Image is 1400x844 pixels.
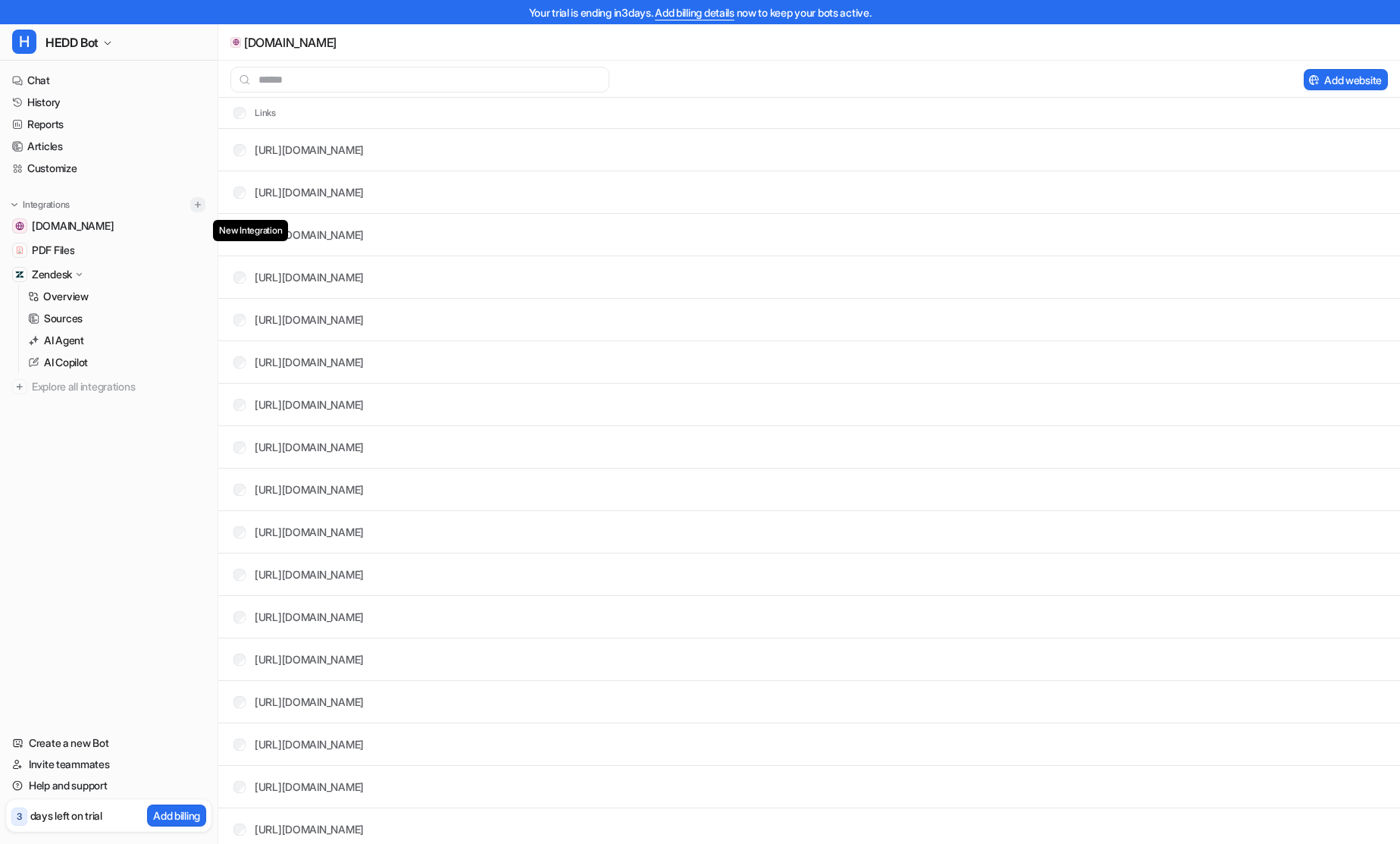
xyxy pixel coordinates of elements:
a: Chat [6,70,211,91]
a: [URL][DOMAIN_NAME] [255,271,364,284]
a: [URL][DOMAIN_NAME] [255,313,364,326]
p: Overview [43,289,89,304]
a: [URL][DOMAIN_NAME] [255,398,364,411]
a: [URL][DOMAIN_NAME] [255,356,364,369]
a: Reports [6,114,211,135]
img: explore all integrations [12,379,27,394]
a: Articles [6,136,211,157]
img: PDF Files [15,246,24,255]
a: PDF FilesPDF Files [6,240,211,261]
a: [URL][DOMAIN_NAME] [255,143,364,156]
a: [URL][DOMAIN_NAME] [255,653,364,666]
a: Customize [6,158,211,179]
span: H [12,30,36,54]
a: [URL][DOMAIN_NAME] [255,823,364,836]
a: [URL][DOMAIN_NAME] [255,526,364,538]
span: HEDD Bot [45,32,99,53]
img: Zendesk [15,270,24,279]
span: Explore all integrations [32,375,205,399]
button: Integrations [6,197,74,212]
th: Links [221,104,277,122]
img: menu_add.svg [193,199,203,210]
a: Add billing details [655,6,734,19]
button: Add website [1304,69,1388,90]
a: [URL][DOMAIN_NAME] [255,568,364,581]
a: [URL][DOMAIN_NAME] [255,738,364,751]
a: [URL][DOMAIN_NAME] [255,441,364,453]
a: Invite teammates [6,754,211,775]
a: Help and support [6,775,211,796]
a: [URL][DOMAIN_NAME] [255,228,364,241]
img: expand menu [9,199,20,210]
p: Sources [44,311,83,326]
img: hedd.audio [15,221,24,231]
img: hedd.audio icon [233,39,240,45]
button: Add billing [147,805,206,827]
span: PDF Files [32,243,74,258]
a: [URL][DOMAIN_NAME] [255,483,364,496]
a: [URL][DOMAIN_NAME] [255,610,364,623]
span: [DOMAIN_NAME] [32,218,114,234]
a: History [6,92,211,113]
a: Explore all integrations [6,376,211,397]
p: days left on trial [30,808,102,824]
a: Overview [22,286,211,307]
p: Integrations [23,199,70,211]
a: [URL][DOMAIN_NAME] [255,186,364,199]
a: AI Copilot [22,352,211,373]
a: Sources [22,308,211,329]
a: hedd.audio[DOMAIN_NAME] [6,215,211,237]
p: AI Agent [44,333,84,348]
a: AI Agent [22,330,211,351]
a: [URL][DOMAIN_NAME] [255,695,364,708]
p: Zendesk [32,267,72,282]
p: Add billing [153,808,200,824]
a: [URL][DOMAIN_NAME] [255,780,364,793]
p: 3 [17,810,22,824]
p: AI Copilot [44,355,88,370]
a: Create a new Bot [6,733,211,754]
span: New Integration [213,220,288,241]
p: [DOMAIN_NAME] [244,35,337,50]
